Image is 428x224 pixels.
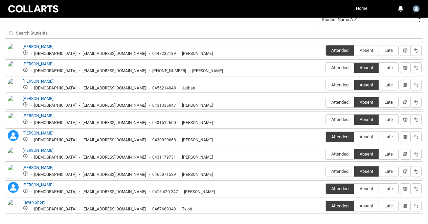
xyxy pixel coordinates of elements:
div: [PERSON_NAME] [192,68,223,74]
button: Reset [411,183,422,194]
a: [PERSON_NAME] [23,79,53,84]
div: 0430020668 [152,138,176,143]
div: 0431512600 [152,120,176,125]
span: Late [379,82,398,87]
span: Absent [354,203,379,208]
div: 0456214048 [152,86,176,91]
div: [PERSON_NAME] [182,138,213,143]
span: Late [379,169,398,174]
span: Late [379,100,398,105]
span: Late [379,48,398,53]
span: Attended [326,169,354,174]
button: Notes [400,45,411,56]
div: [PERSON_NAME] [182,120,213,125]
img: Eliza McEwan [8,61,19,76]
span: Absent [354,65,379,70]
img: Owen Kovacs [8,165,19,180]
span: Attended [326,48,354,53]
div: [EMAIL_ADDRESS][DOMAIN_NAME] [83,86,146,91]
button: Reset [411,80,422,90]
div: [DEMOGRAPHIC_DATA] [34,207,76,212]
div: [EMAIL_ADDRESS][DOMAIN_NAME] [83,103,146,108]
a: [PERSON_NAME] [23,62,53,66]
div: [PERSON_NAME] [182,51,213,56]
img: Luis Colosimo [8,113,19,128]
div: [EMAIL_ADDRESS][DOMAIN_NAME] [83,207,146,212]
a: Home [354,3,369,14]
div: [PHONE_NUMBER] [152,68,186,74]
button: Notes [400,62,411,73]
div: [DEMOGRAPHIC_DATA] [34,68,76,74]
a: [PERSON_NAME] [23,131,53,136]
input: Search Students [5,28,423,39]
span: Late [379,151,398,157]
span: Attended [326,65,354,70]
div: 0431335047 [152,103,176,108]
div: 0447232189 [152,51,176,56]
span: Attended [326,134,354,139]
span: Attended [326,203,354,208]
span: Absent [354,151,379,157]
div: [PERSON_NAME] [182,172,213,177]
div: Tyloh [182,207,192,212]
div: 0466071529 [152,172,176,177]
span: Absent [354,134,379,139]
div: [PERSON_NAME] [182,155,213,160]
button: Reset [411,201,422,211]
div: 0431179731 [152,155,176,160]
div: 0467688349 [152,207,176,212]
img: Faculty.jwilson [413,5,420,12]
span: Attended [326,151,354,157]
img: Tayah Short [8,199,19,214]
button: Reset [411,131,422,142]
span: Late [379,186,398,191]
span: Late [379,203,398,208]
span: Absent [354,100,379,105]
a: [PERSON_NAME] [23,96,53,101]
a: Tayah Short [23,200,45,205]
div: [EMAIL_ADDRESS][DOMAIN_NAME] [83,138,146,143]
button: Reset [411,45,422,56]
button: Reset [411,149,422,160]
span: Attended [326,100,354,105]
a: [PERSON_NAME] [23,114,53,118]
lightning-icon: Sarah Kennett [8,182,19,193]
button: Reset [411,62,422,73]
a: [PERSON_NAME] [23,148,53,153]
div: [EMAIL_ADDRESS][DOMAIN_NAME] [83,155,146,160]
button: Reset [411,97,422,108]
span: Absent [354,48,379,53]
img: Keesha Tucker [8,96,19,110]
div: [DEMOGRAPHIC_DATA] [34,138,76,143]
div: [EMAIL_ADDRESS][DOMAIN_NAME] [83,120,146,125]
span: Attended [326,117,354,122]
button: Notes [400,131,411,142]
div: [EMAIL_ADDRESS][DOMAIN_NAME] [83,189,146,195]
div: [EMAIL_ADDRESS][DOMAIN_NAME] [83,68,146,74]
div: Jothan [182,86,195,91]
div: [DEMOGRAPHIC_DATA] [34,103,76,108]
div: [DEMOGRAPHIC_DATA] [34,51,76,56]
a: [PERSON_NAME] [23,183,53,187]
span: Absent [354,186,379,191]
button: Reset [411,114,422,125]
span: Absent [354,169,379,174]
button: Notes [400,97,411,108]
button: Reset [411,166,422,177]
a: [PERSON_NAME] [23,44,53,49]
span: Late [379,65,398,70]
span: Attended [326,82,354,87]
span: Late [379,134,398,139]
button: Notes [400,201,411,211]
div: [DEMOGRAPHIC_DATA] [34,120,76,125]
a: [PERSON_NAME] [23,165,53,170]
button: Notes [400,114,411,125]
img: Jothan Tassone [8,78,19,93]
div: [DEMOGRAPHIC_DATA] [34,155,76,160]
div: [PERSON_NAME] [182,103,213,108]
button: User Profile Faculty.jwilson [411,3,421,14]
div: [EMAIL_ADDRESS][DOMAIN_NAME] [83,172,146,177]
button: Notes [400,149,411,160]
span: Late [379,117,398,122]
div: 0415 420 247 [152,189,178,195]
